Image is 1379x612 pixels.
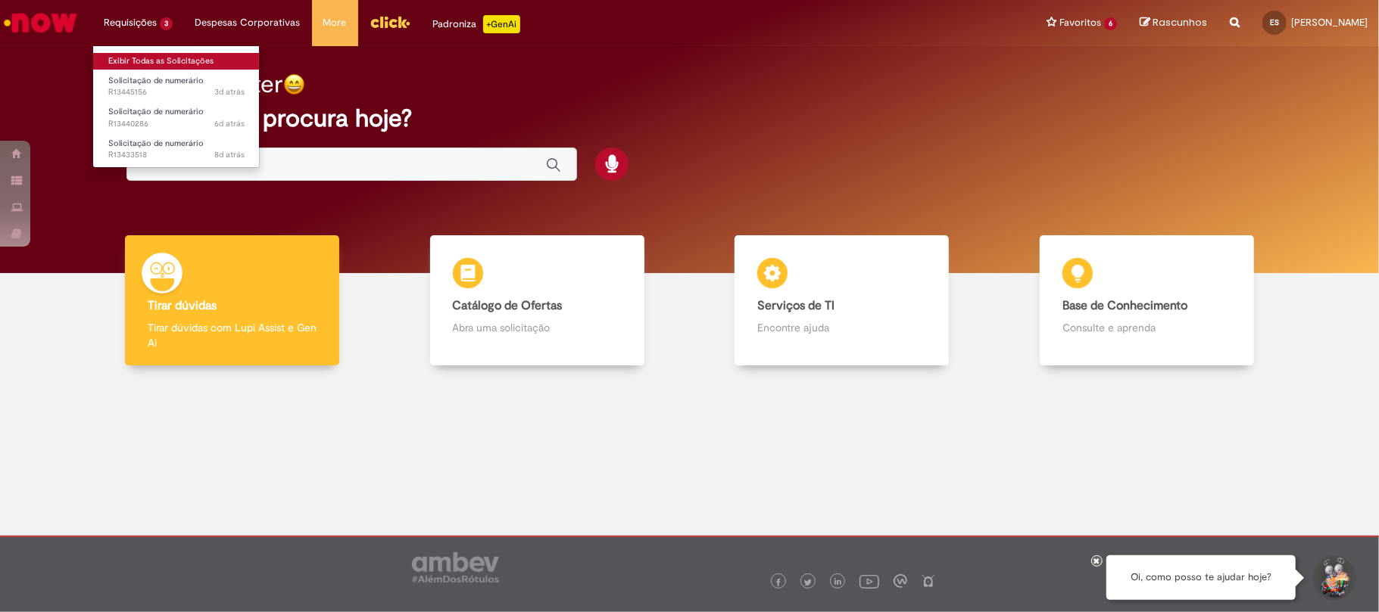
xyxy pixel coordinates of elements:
[1311,555,1356,601] button: Iniciar Conversa de Suporte
[412,552,499,582] img: logo_footer_ambev_rotulo_gray.png
[108,86,245,98] span: R13445156
[453,298,563,313] b: Catálogo de Ofertas
[1106,555,1296,600] div: Oi, como posso te ajudar hoje?
[775,579,782,586] img: logo_footer_facebook.png
[93,104,260,132] a: Aberto R13440286 : Solicitação de numerário
[93,135,260,163] a: Aberto R13433518 : Solicitação de numerário
[108,149,245,161] span: R13433518
[214,86,245,98] time: 25/08/2025 15:52:31
[1291,16,1368,29] span: [PERSON_NAME]
[690,235,995,366] a: Serviços de TI Encontre ajuda
[1059,15,1101,30] span: Favoritos
[1062,320,1231,335] p: Consulte e aprenda
[148,298,217,313] b: Tirar dúvidas
[757,320,926,335] p: Encontre ajuda
[104,15,157,30] span: Requisições
[922,574,935,588] img: logo_footer_naosei.png
[994,235,1299,366] a: Base de Conhecimento Consulte e aprenda
[894,574,907,588] img: logo_footer_workplace.png
[757,298,835,313] b: Serviços de TI
[108,75,204,86] span: Solicitação de numerário
[804,579,812,586] img: logo_footer_twitter.png
[1270,17,1279,27] span: ES
[92,45,260,168] ul: Requisições
[195,15,301,30] span: Despesas Corporativas
[160,17,173,30] span: 3
[1104,17,1117,30] span: 6
[1153,15,1207,30] span: Rascunhos
[93,53,260,70] a: Exibir Todas as Solicitações
[835,578,842,587] img: logo_footer_linkedin.png
[283,73,305,95] img: happy-face.png
[214,149,245,160] time: 20/08/2025 16:33:25
[433,15,520,33] div: Padroniza
[93,73,260,101] a: Aberto R13445156 : Solicitação de numerário
[323,15,347,30] span: More
[214,118,245,129] span: 6d atrás
[1140,16,1207,30] a: Rascunhos
[453,320,622,335] p: Abra uma solicitação
[860,571,879,591] img: logo_footer_youtube.png
[2,8,80,38] img: ServiceNow
[385,235,690,366] a: Catálogo de Ofertas Abra uma solicitação
[126,105,1253,132] h2: O que você procura hoje?
[483,15,520,33] p: +GenAi
[214,86,245,98] span: 3d atrás
[108,106,204,117] span: Solicitação de numerário
[148,320,317,350] p: Tirar dúvidas com Lupi Assist e Gen Ai
[214,118,245,129] time: 22/08/2025 14:54:32
[1062,298,1187,313] b: Base de Conhecimento
[108,118,245,130] span: R13440286
[80,235,385,366] a: Tirar dúvidas Tirar dúvidas com Lupi Assist e Gen Ai
[108,138,204,149] span: Solicitação de numerário
[214,149,245,160] span: 8d atrás
[370,11,410,33] img: click_logo_yellow_360x200.png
